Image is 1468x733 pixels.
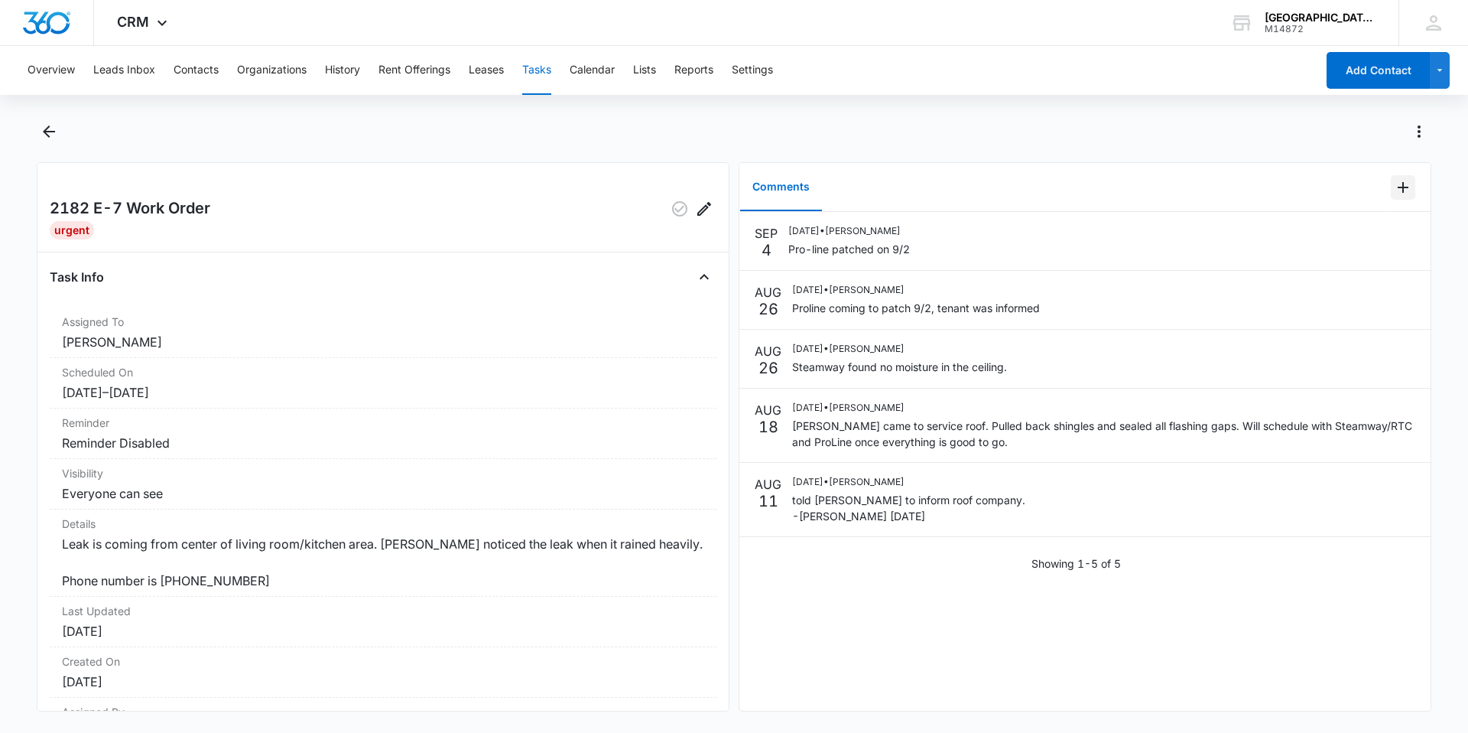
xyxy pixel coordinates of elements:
[1327,52,1430,89] button: Add Contact
[1407,119,1431,144] button: Actions
[755,401,781,419] p: AUG
[50,647,716,698] div: Created On[DATE]
[755,224,778,243] p: SEP
[792,359,1007,375] p: Steamway found no moisture in the ceiling.
[469,46,504,95] button: Leases
[792,401,1415,415] p: [DATE] • [PERSON_NAME]
[117,14,149,30] span: CRM
[237,46,307,95] button: Organizations
[62,535,704,590] dd: Leak is coming from center of living room/kitchen area. [PERSON_NAME] noticed the leak when it ra...
[792,492,1025,524] p: told [PERSON_NAME] to inform roof company. -[PERSON_NAME] [DATE]
[62,603,704,619] dt: Last Updated
[755,283,781,301] p: AUG
[692,197,716,221] button: Edit
[792,418,1415,450] p: [PERSON_NAME] came to service roof. Pulled back shingles and sealed all flashing gaps. Will sched...
[674,46,713,95] button: Reports
[788,241,910,257] p: Pro-line patched on 9/2
[62,653,704,669] dt: Created On
[37,119,60,144] button: Back
[50,597,716,647] div: Last Updated[DATE]
[522,46,551,95] button: Tasks
[758,301,778,317] p: 26
[792,342,1007,356] p: [DATE] • [PERSON_NAME]
[758,494,778,509] p: 11
[1265,24,1376,34] div: account id
[732,46,773,95] button: Settings
[792,283,1040,297] p: [DATE] • [PERSON_NAME]
[62,673,704,691] dd: [DATE]
[62,516,704,532] dt: Details
[93,46,155,95] button: Leads Inbox
[62,704,704,720] dt: Assigned By
[325,46,360,95] button: History
[50,459,716,510] div: VisibilityEveryone can see
[62,484,704,503] dd: Everyone can see
[1265,11,1376,24] div: account name
[1031,555,1121,572] p: Showing 1-5 of 5
[378,46,450,95] button: Rent Offerings
[62,415,704,431] dt: Reminder
[62,333,704,351] dd: [PERSON_NAME]
[62,383,704,402] dd: [DATE] – [DATE]
[50,409,716,459] div: ReminderReminder Disabled
[762,243,771,258] p: 4
[50,358,716,409] div: Scheduled On[DATE]–[DATE]
[758,419,778,435] p: 18
[50,268,104,286] h4: Task Info
[755,475,781,494] p: AUG
[792,475,1025,489] p: [DATE] • [PERSON_NAME]
[633,46,656,95] button: Lists
[50,308,716,358] div: Assigned To[PERSON_NAME]
[174,46,219,95] button: Contacts
[62,364,704,380] dt: Scheduled On
[50,510,716,597] div: DetailsLeak is coming from center of living room/kitchen area. [PERSON_NAME] noticed the leak whe...
[758,360,778,376] p: 26
[50,197,210,221] h2: 2182 E-7 Work Order
[692,265,716,289] button: Close
[28,46,75,95] button: Overview
[740,164,822,211] button: Comments
[788,224,910,238] p: [DATE] • [PERSON_NAME]
[1391,175,1415,200] button: Add Comment
[62,314,704,330] dt: Assigned To
[62,434,704,452] dd: Reminder Disabled
[62,465,704,481] dt: Visibility
[62,622,704,640] dd: [DATE]
[50,221,94,239] div: Urgent
[755,342,781,360] p: AUG
[570,46,615,95] button: Calendar
[792,300,1040,316] p: Proline coming to patch 9/2, tenant was informed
